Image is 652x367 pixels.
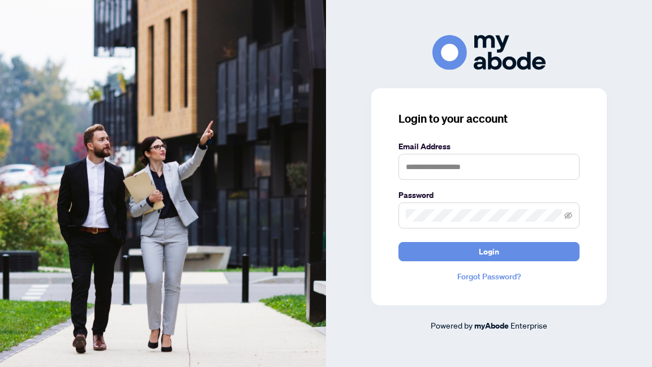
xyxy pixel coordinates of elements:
span: eye-invisible [564,211,572,219]
label: Password [398,189,580,201]
button: Login [398,242,580,261]
h3: Login to your account [398,111,580,127]
a: Forgot Password? [398,270,580,283]
span: Powered by [431,320,473,330]
img: ma-logo [432,35,546,70]
label: Email Address [398,140,580,153]
span: Enterprise [511,320,547,330]
span: Login [479,243,499,261]
a: myAbode [474,319,509,332]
